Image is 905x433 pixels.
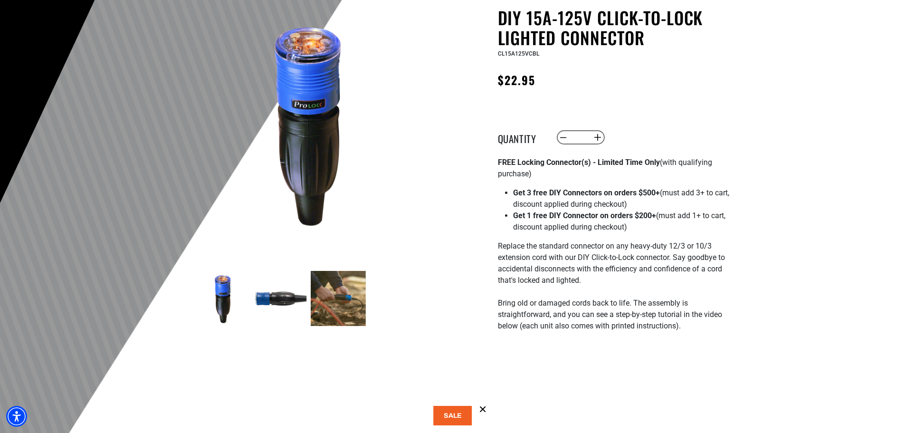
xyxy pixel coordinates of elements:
span: (must add 3+ to cart, discount applied during checkout) [513,188,729,209]
p: Replace the standard connector on any heavy-duty 12/3 or 10/3 extension cord with our DIY Click-t... [498,241,731,343]
span: $22.95 [498,71,535,88]
span: CL15A125VCBL [498,50,539,57]
span: (must add 1+ to cart, discount applied during checkout) [513,211,725,231]
h1: DIY 15A-125V Click-to-Lock Lighted Connector [498,8,731,48]
strong: FREE Locking Connector(s) - Limited Time Only [498,158,660,167]
div: Accessibility Menu [6,406,27,427]
strong: Get 1 free DIY Connector on orders $200+ [513,211,656,220]
span: (with qualifying purchase) [498,158,712,178]
label: Quantity [498,131,545,144]
strong: Get 3 free DIY Connectors on orders $500+ [513,188,660,197]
